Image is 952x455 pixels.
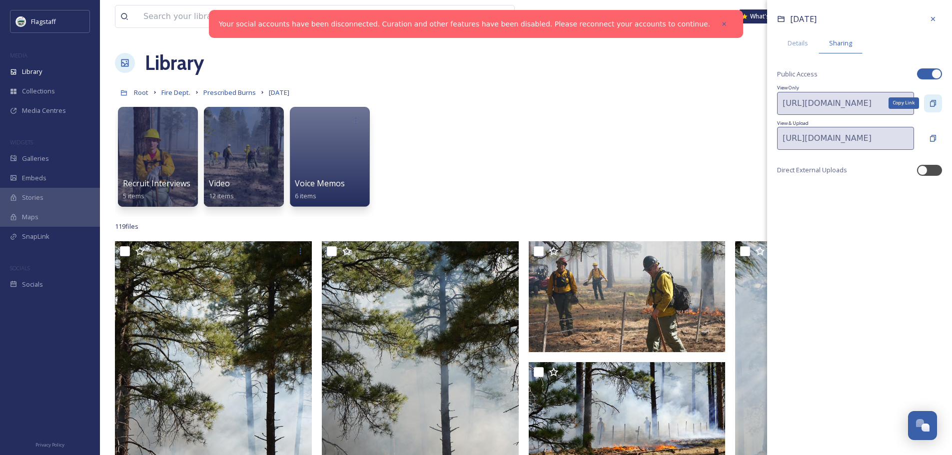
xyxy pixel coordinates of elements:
[295,179,345,200] a: Voice Memos6 items
[829,38,852,48] span: Sharing
[22,193,43,202] span: Stories
[123,179,190,200] a: Recruit Interviews5 items
[203,86,256,98] a: Prescribed Burns
[739,9,789,23] a: What's New
[451,6,509,26] a: View all files
[115,222,138,231] span: 119 file s
[35,438,64,450] a: Privacy Policy
[22,280,43,289] span: Socials
[889,97,919,108] div: Copy Link
[777,84,942,91] span: View Only
[22,232,49,241] span: SnapLink
[16,16,26,26] img: images%20%282%29.jpeg
[145,48,204,78] a: Library
[123,178,190,189] span: Recruit Interviews
[22,86,55,96] span: Collections
[790,13,817,24] span: [DATE]
[209,178,230,189] span: Video
[203,88,256,97] span: Prescribed Burns
[134,86,148,98] a: Root
[209,179,234,200] a: Video12 items
[22,173,46,183] span: Embeds
[138,5,415,27] input: Search your library
[777,69,818,79] span: Public Access
[269,88,289,97] span: [DATE]
[295,178,345,189] span: Voice Memos
[134,88,148,97] span: Root
[10,51,27,59] span: MEDIA
[22,154,49,163] span: Galleries
[22,106,66,115] span: Media Centres
[219,19,710,29] a: Your social accounts have been disconnected. Curation and other features have been disabled. Plea...
[22,212,38,222] span: Maps
[161,86,190,98] a: Fire Dept.
[295,191,316,200] span: 6 items
[777,165,847,175] span: Direct External Uploads
[31,17,56,26] span: Flagstaff
[788,38,808,48] span: Details
[209,191,234,200] span: 12 items
[777,120,942,127] span: View & Upload
[123,191,144,200] span: 5 items
[35,442,64,448] span: Privacy Policy
[10,138,33,146] span: WIDGETS
[269,86,289,98] a: [DATE]
[908,411,937,440] button: Open Chat
[10,264,30,272] span: SOCIALS
[22,67,42,76] span: Library
[161,88,190,97] span: Fire Dept.
[529,241,726,352] img: DSC06657.JPG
